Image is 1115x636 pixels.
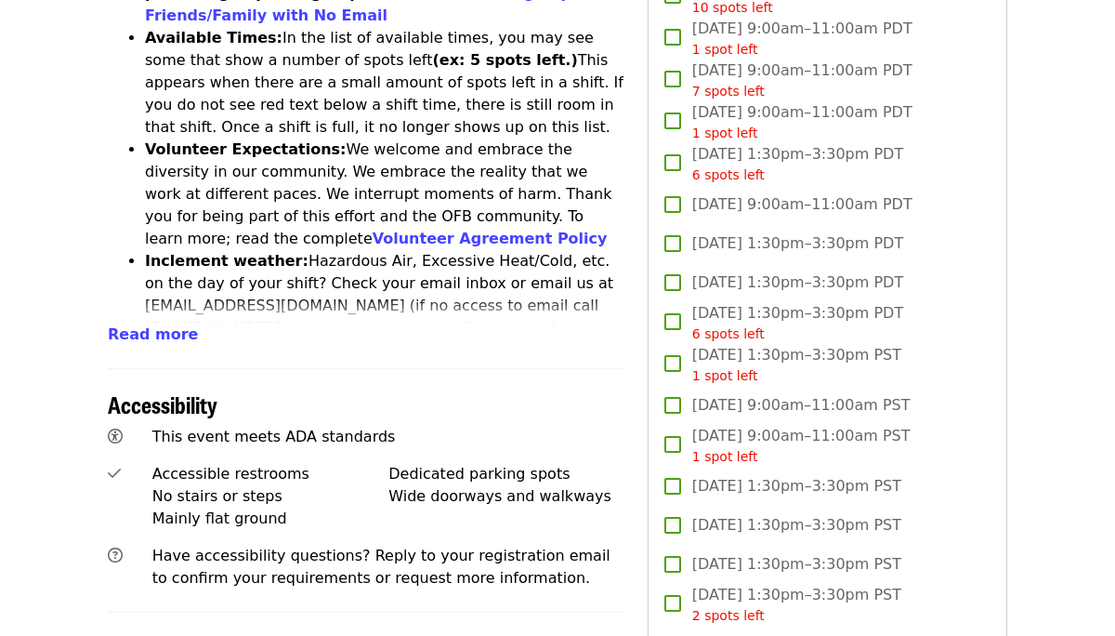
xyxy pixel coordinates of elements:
span: Have accessibility questions? Reply to your registration email to confirm your requirements or re... [152,547,610,587]
i: question-circle icon [108,547,123,564]
span: Accessibility [108,388,217,420]
a: Volunteer Agreement Policy [373,230,608,247]
strong: Available Times: [145,29,282,46]
div: Mainly flat ground [152,508,389,530]
i: check icon [108,465,121,483]
li: We welcome and embrace the diversity in our community. We embrace the reality that we work at dif... [145,139,625,250]
span: 1 spot left [692,42,758,57]
span: [DATE] 1:30pm–3:30pm PST [692,475,901,497]
li: In the list of available times, you may see some that show a number of spots left This appears wh... [145,27,625,139]
span: [DATE] 1:30pm–3:30pm PST [692,344,901,386]
span: [DATE] 1:30pm–3:30pm PST [692,514,901,537]
span: [DATE] 1:30pm–3:30pm PST [692,584,901,626]
span: This event meets ADA standards [152,428,396,445]
span: [DATE] 9:00am–11:00am PDT [692,193,912,216]
button: Read more [108,324,198,346]
strong: Volunteer Expectations: [145,140,347,158]
span: [DATE] 1:30pm–3:30pm PDT [692,302,903,344]
span: [DATE] 9:00am–11:00am PDT [692,101,912,143]
span: 6 spots left [692,326,765,341]
span: 1 spot left [692,449,758,464]
strong: Inclement weather: [145,252,308,270]
span: [DATE] 1:30pm–3:30pm PDT [692,272,903,294]
span: [DATE] 9:00am–11:00am PST [692,425,911,467]
span: 2 spots left [692,608,765,623]
span: [DATE] 9:00am–11:00am PDT [692,18,912,60]
i: universal-access icon [108,428,123,445]
div: Wide doorways and walkways [388,485,625,508]
li: Hazardous Air, Excessive Heat/Cold, etc. on the day of your shift? Check your email inbox or emai... [145,250,625,362]
span: 1 spot left [692,126,758,140]
div: Dedicated parking spots [388,463,625,485]
div: No stairs or steps [152,485,389,508]
strong: (ex: 5 spots left.) [432,51,577,69]
span: [DATE] 1:30pm–3:30pm PST [692,553,901,576]
span: [DATE] 9:00am–11:00am PST [692,394,911,417]
span: [DATE] 1:30pm–3:30pm PDT [692,232,903,255]
span: Read more [108,325,198,343]
span: 7 spots left [692,84,765,99]
span: [DATE] 9:00am–11:00am PDT [692,60,912,101]
span: 6 spots left [692,167,765,182]
span: [DATE] 1:30pm–3:30pm PDT [692,143,903,185]
span: 1 spot left [692,368,758,383]
div: Accessible restrooms [152,463,389,485]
